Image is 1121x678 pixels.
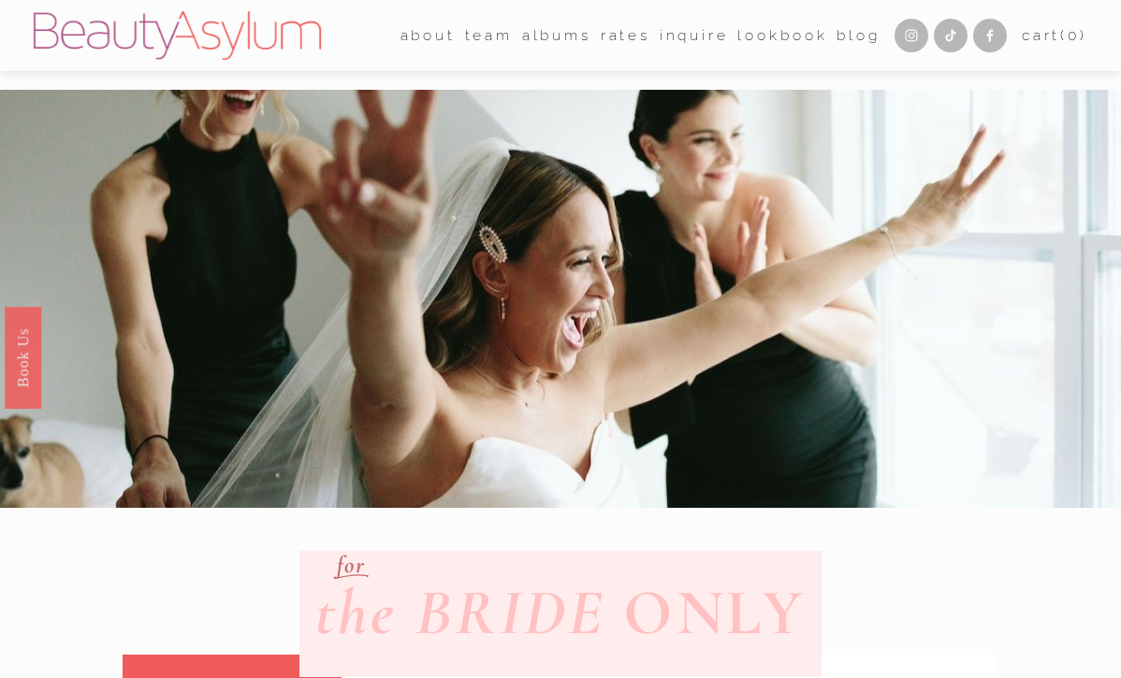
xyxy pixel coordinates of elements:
a: TikTok [934,19,968,52]
em: the BRIDE [315,574,605,652]
a: 0 items in cart [1022,22,1087,49]
a: Book Us [5,306,41,408]
a: Facebook [973,19,1007,52]
span: ( ) [1060,26,1087,44]
span: about [400,22,456,49]
a: Lookbook [737,21,827,50]
a: Instagram [895,19,928,52]
span: team [465,22,514,49]
a: albums [522,21,591,50]
a: folder dropdown [400,21,456,50]
strong: ONLY [623,574,806,652]
span: 0 [1068,26,1080,44]
a: Rates [601,21,650,50]
a: Inquire [660,21,729,50]
a: folder dropdown [465,21,514,50]
a: Blog [837,21,881,50]
em: for [337,550,365,579]
img: Beauty Asylum | Bridal Hair &amp; Makeup Charlotte &amp; Atlanta [34,11,321,60]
